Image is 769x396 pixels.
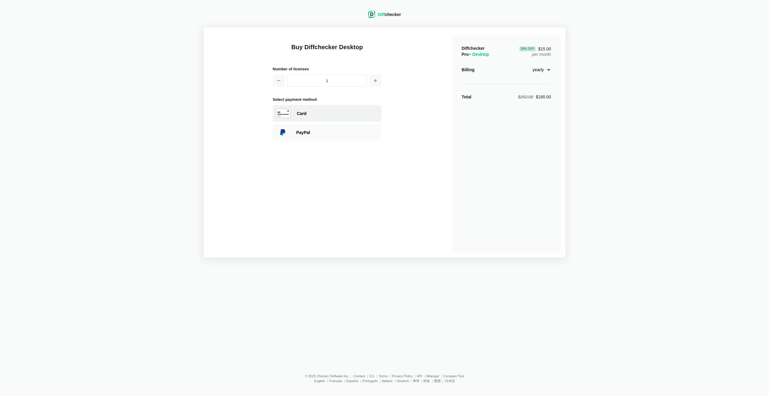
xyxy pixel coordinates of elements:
[427,374,439,378] a: iManage
[378,12,385,17] span: Diff
[369,374,375,378] a: CLI
[392,374,413,378] a: Privacy Policy
[382,379,392,383] a: Italiano
[445,379,455,383] a: 日本語
[314,379,325,383] a: English
[519,46,536,51] div: 29 % Off
[434,379,441,383] a: 繁體
[362,379,378,383] a: Português
[462,67,475,73] div: Billing
[346,379,358,383] a: Español
[287,75,367,87] input: 1
[305,374,354,378] li: © 2025 Checker Software Inc.
[518,94,534,99] span: $252.00
[462,52,489,57] span: Pro
[423,379,430,383] a: 简体
[519,46,551,51] span: $15.00
[273,96,381,103] h2: Select payment method
[273,66,381,72] h2: Number of licenses
[354,374,365,378] a: Contact
[417,374,422,378] a: API
[379,374,388,378] a: Terms
[462,46,485,51] span: Diffchecker
[297,110,378,117] div: Paying with Card
[519,45,551,57] div: per month
[368,14,401,19] a: Diffchecker logoDiffchecker
[329,379,342,383] a: Français
[273,124,381,141] div: Paying with PayPal
[462,94,471,99] strong: Total
[413,379,419,383] a: हिन्दी
[443,374,464,378] a: Compare Text
[273,43,381,59] h1: Buy Diffchecker Desktop
[518,94,551,100] div: $180.00
[378,11,401,18] div: checker
[397,379,409,383] a: Deutsch
[368,11,375,18] img: Diffchecker logo
[273,105,381,122] div: Paying with Card
[296,129,378,136] div: Paying with PayPal
[469,52,489,57] span: + Desktop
